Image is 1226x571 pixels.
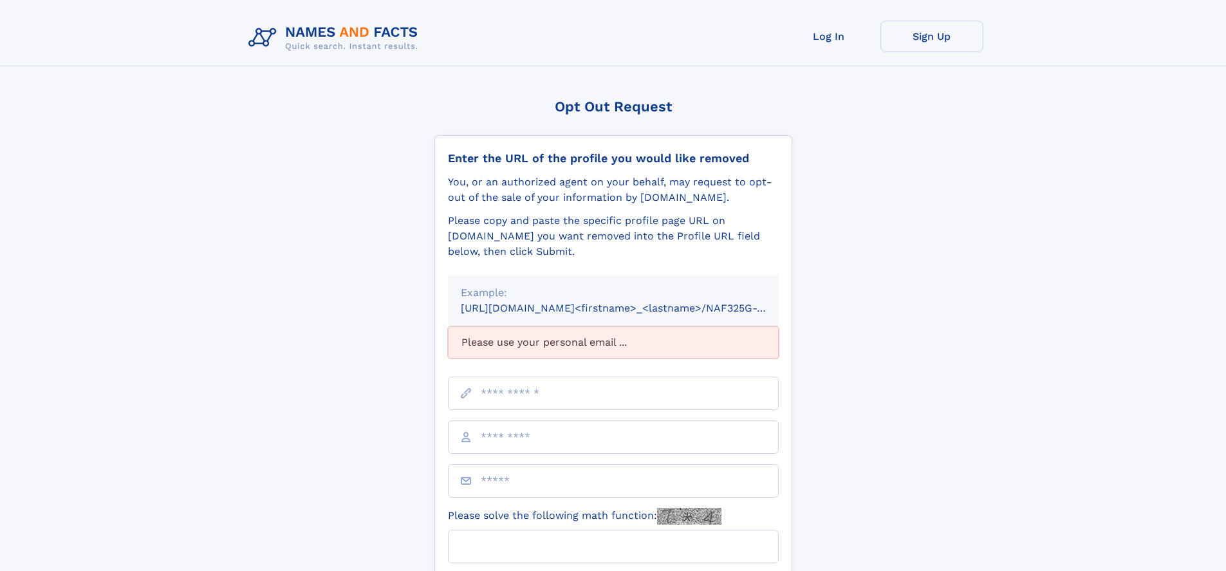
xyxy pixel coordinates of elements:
label: Please solve the following math function: [448,508,721,525]
a: Log In [777,21,880,52]
small: [URL][DOMAIN_NAME]<firstname>_<lastname>/NAF325G-xxxxxxxx [461,302,803,314]
div: You, or an authorized agent on your behalf, may request to opt-out of the sale of your informatio... [448,174,779,205]
img: Logo Names and Facts [243,21,429,55]
a: Sign Up [880,21,983,52]
div: Example: [461,285,766,301]
div: Please copy and paste the specific profile page URL on [DOMAIN_NAME] you want removed into the Pr... [448,213,779,259]
div: Enter the URL of the profile you would like removed [448,151,779,165]
div: Please use your personal email ... [448,326,779,359]
div: Opt Out Request [434,98,792,115]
